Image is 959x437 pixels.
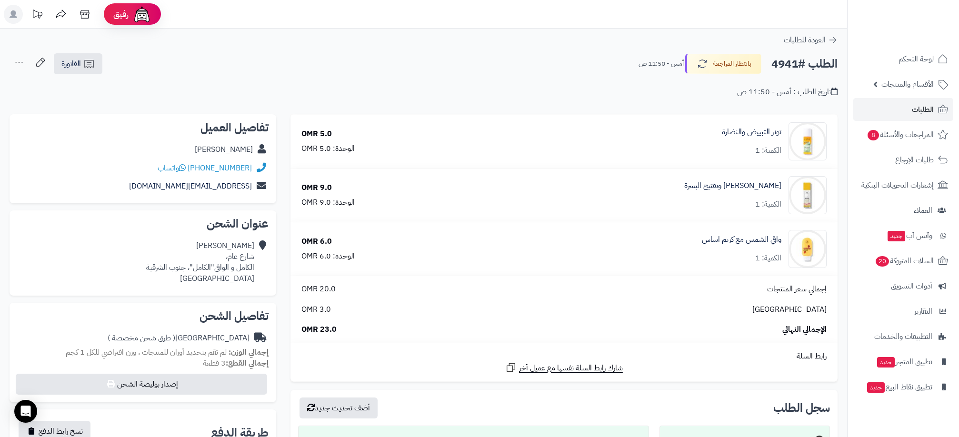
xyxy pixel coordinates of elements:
[853,199,953,222] a: العملاء
[881,78,934,91] span: الأقسام والمنتجات
[876,355,932,368] span: تطبيق المتجر
[853,376,953,398] a: تطبيق نقاط البيعجديد
[755,145,781,156] div: الكمية: 1
[891,279,932,293] span: أدوات التسويق
[784,34,826,46] span: العودة للطلبات
[702,234,781,245] a: واقي الشمس مع كريم اساس
[853,149,953,171] a: طلبات الإرجاع
[853,350,953,373] a: تطبيق المتجرجديد
[132,5,151,24] img: ai-face.png
[61,58,81,70] span: الفاتورة
[301,182,332,193] div: 9.0 OMR
[876,256,889,267] span: 20
[301,324,337,335] span: 23.0 OMR
[853,224,953,247] a: وآتس آبجديد
[108,332,175,344] span: ( طرق شحن مخصصة )
[853,249,953,272] a: السلات المتروكة20
[737,87,838,98] div: تاريخ الطلب : أمس - 11:50 ص
[789,122,826,160] img: 1739577595-cm51khrme0n1z01klhcir4seo_WHITING_TONER-01-90x90.jpg
[867,128,934,141] span: المراجعات والأسئلة
[129,180,252,192] a: [EMAIL_ADDRESS][DOMAIN_NAME]
[66,347,227,358] span: لم تقم بتحديد أوزان للمنتجات ، وزن افتراضي للكل 1 كجم
[16,374,267,395] button: إصدار بوليصة الشحن
[722,127,781,138] a: تونر التبييض والنضارة
[853,275,953,298] a: أدوات التسويق
[912,103,934,116] span: الطلبات
[874,330,932,343] span: التطبيقات والخدمات
[868,130,879,140] span: 8
[853,300,953,323] a: التقارير
[301,251,355,262] div: الوحدة: 6.0 OMR
[789,176,826,214] img: 1739578197-cm52dour10ngp01kla76j4svp_WHITENING_HYDRATE-01-90x90.jpg
[25,5,49,26] a: تحديثات المنصة
[54,53,102,74] a: الفاتورة
[113,9,129,20] span: رفيق
[877,357,895,367] span: جديد
[294,351,834,362] div: رابط السلة
[853,123,953,146] a: المراجعات والأسئلة8
[894,27,950,47] img: logo-2.png
[853,174,953,197] a: إشعارات التحويلات البنكية
[300,397,378,418] button: أضف تحديث جديد
[14,400,37,423] div: Open Intercom Messenger
[301,197,355,208] div: الوحدة: 9.0 OMR
[853,48,953,70] a: لوحة التحكم
[301,236,332,247] div: 6.0 OMR
[519,363,623,374] span: شارك رابط السلة نفسها مع عميل آخر
[195,144,253,155] div: [PERSON_NAME]
[853,98,953,121] a: الطلبات
[773,402,830,414] h3: سجل الطلب
[188,162,252,174] a: [PHONE_NUMBER]
[146,240,254,284] div: [PERSON_NAME] شارع عام، الكامل و الوافي"الكامل"، جنوب الشرقية [GEOGRAPHIC_DATA]
[895,153,934,167] span: طلبات الإرجاع
[301,129,332,139] div: 5.0 OMR
[17,218,269,229] h2: عنوان الشحن
[505,362,623,374] a: شارك رابط السلة نفسها مع عميل آخر
[853,325,953,348] a: التطبيقات والخدمات
[158,162,186,174] a: واتساب
[108,333,250,344] div: [GEOGRAPHIC_DATA]
[875,254,934,268] span: السلات المتروكة
[203,358,269,369] small: 3 قطعة
[755,199,781,210] div: الكمية: 1
[771,54,838,74] h2: الطلب #4941
[17,310,269,322] h2: تفاصيل الشحن
[887,229,932,242] span: وآتس آب
[639,59,684,69] small: أمس - 11:50 ص
[899,52,934,66] span: لوحة التحكم
[789,230,826,268] img: 1739579333-cm52ldfw30nx101kldg1sank3_sun_block_whiting-01-90x90.jpg
[914,305,932,318] span: التقارير
[767,284,827,295] span: إجمالي سعر المنتجات
[752,304,827,315] span: [GEOGRAPHIC_DATA]
[301,284,336,295] span: 20.0 OMR
[861,179,934,192] span: إشعارات التحويلات البنكية
[226,358,269,369] strong: إجمالي القطع:
[301,304,331,315] span: 3.0 OMR
[301,143,355,154] div: الوحدة: 5.0 OMR
[784,34,838,46] a: العودة للطلبات
[229,347,269,358] strong: إجمالي الوزن:
[685,54,761,74] button: بانتظار المراجعة
[867,382,885,393] span: جديد
[888,231,905,241] span: جديد
[684,180,781,191] a: [PERSON_NAME] وتفتيح البشرة
[17,122,269,133] h2: تفاصيل العميل
[782,324,827,335] span: الإجمالي النهائي
[39,426,83,437] span: نسخ رابط الدفع
[914,204,932,217] span: العملاء
[866,380,932,394] span: تطبيق نقاط البيع
[755,253,781,264] div: الكمية: 1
